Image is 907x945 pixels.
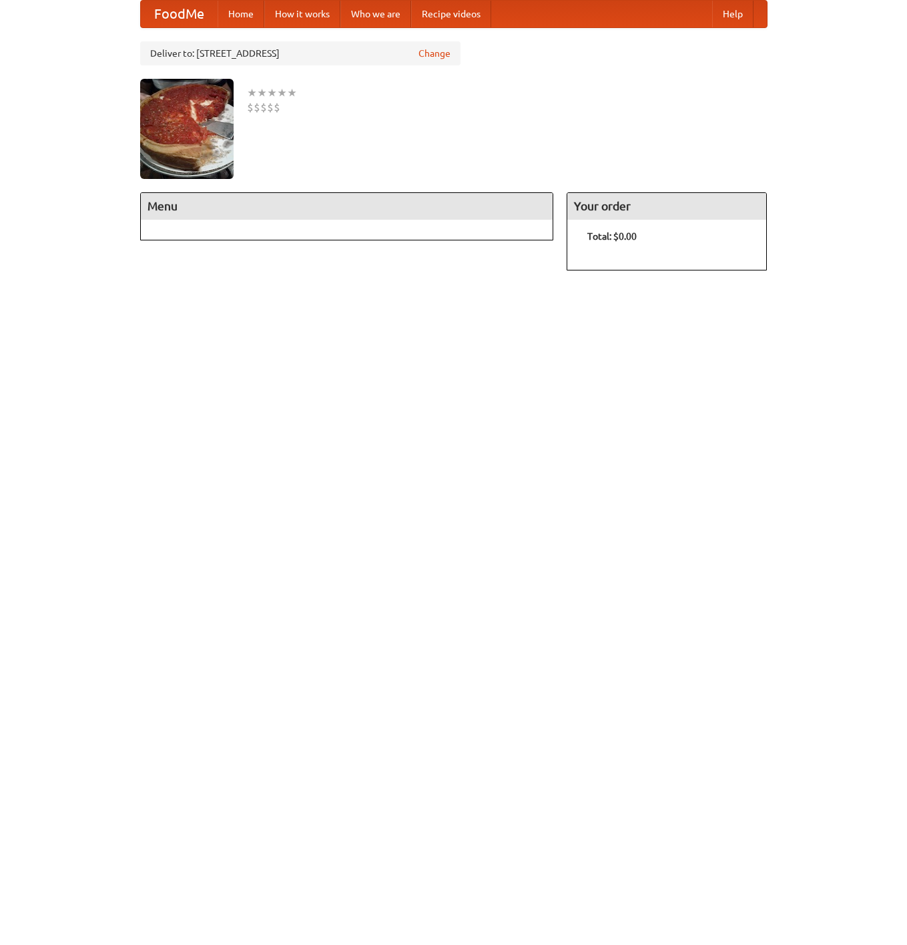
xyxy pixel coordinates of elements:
li: $ [254,100,260,115]
li: ★ [267,85,277,100]
a: How it works [264,1,340,27]
li: ★ [257,85,267,100]
h4: Your order [567,193,766,220]
b: Total: $0.00 [587,231,637,242]
li: ★ [247,85,257,100]
div: Deliver to: [STREET_ADDRESS] [140,41,461,65]
a: Who we are [340,1,411,27]
img: angular.jpg [140,79,234,179]
li: ★ [277,85,287,100]
li: ★ [287,85,297,100]
a: FoodMe [141,1,218,27]
li: $ [274,100,280,115]
a: Help [712,1,753,27]
li: $ [260,100,267,115]
li: $ [267,100,274,115]
li: $ [247,100,254,115]
a: Home [218,1,264,27]
h4: Menu [141,193,553,220]
a: Change [418,47,450,60]
a: Recipe videos [411,1,491,27]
